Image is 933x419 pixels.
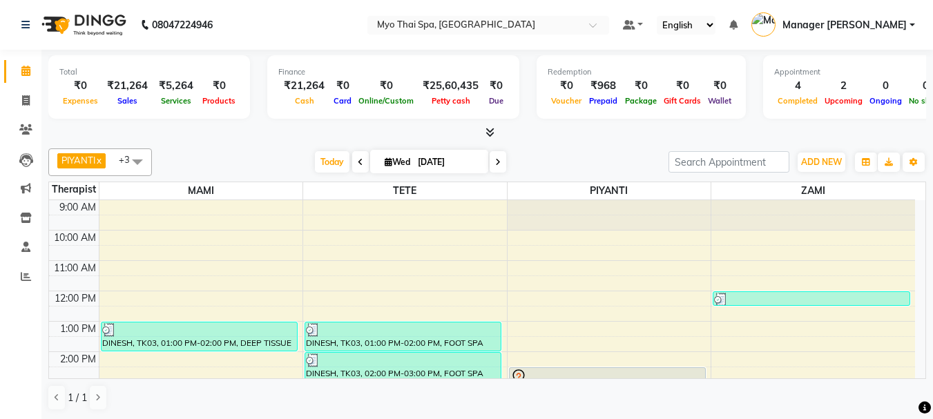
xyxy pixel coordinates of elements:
[57,352,99,367] div: 2:00 PM
[278,66,508,78] div: Finance
[428,96,474,106] span: Petty cash
[484,78,508,94] div: ₹0
[68,391,87,405] span: 1 / 1
[99,182,303,199] span: MAMI
[774,78,821,94] div: 4
[585,78,622,94] div: ₹968
[660,96,704,106] span: Gift Cards
[774,96,821,106] span: Completed
[660,78,704,94] div: ₹0
[704,96,735,106] span: Wallet
[622,78,660,94] div: ₹0
[866,78,905,94] div: 0
[199,78,239,94] div: ₹0
[751,12,776,37] img: Manager Yesha
[355,78,417,94] div: ₹0
[303,182,507,199] span: TETE
[866,96,905,106] span: Ongoing
[330,78,355,94] div: ₹0
[711,182,915,199] span: ZAMI
[61,155,95,166] span: PIYANTI
[102,78,153,94] div: ₹21,264
[821,96,866,106] span: Upcoming
[355,96,417,106] span: Online/Custom
[417,78,484,94] div: ₹25,60,435
[485,96,507,106] span: Due
[798,153,845,172] button: ADD NEW
[35,6,130,44] img: logo
[381,157,414,167] span: Wed
[622,96,660,106] span: Package
[330,96,355,106] span: Card
[510,368,705,396] div: HEMA 5464, TK04, 02:30 PM-03:30 PM, DEEP TISSUE (60Min)
[548,66,735,78] div: Redemption
[51,231,99,245] div: 10:00 AM
[414,152,483,173] input: 2025-09-03
[278,78,330,94] div: ₹21,264
[199,96,239,106] span: Products
[114,96,141,106] span: Sales
[95,155,102,166] a: x
[57,200,99,215] div: 9:00 AM
[713,292,910,305] div: HEMA 5464, TK02, 12:00 PM-12:30 PM, FOOTSPA (30Min)
[52,291,99,306] div: 12:00 PM
[119,154,140,165] span: +3
[59,78,102,94] div: ₹0
[157,96,195,106] span: Services
[704,78,735,94] div: ₹0
[305,353,501,381] div: DINESH, TK03, 02:00 PM-03:00 PM, FOOT SPA Head/Back & Shoulder (60Min)
[49,182,99,197] div: Therapist
[153,78,199,94] div: ₹5,264
[102,322,297,351] div: DINESH, TK03, 01:00 PM-02:00 PM, DEEP TISSUE (60Min)
[315,151,349,173] span: Today
[782,18,907,32] span: Manager [PERSON_NAME]
[586,96,621,106] span: Prepaid
[548,96,585,106] span: Voucher
[59,96,102,106] span: Expenses
[821,78,866,94] div: 2
[305,322,501,351] div: DINESH, TK03, 01:00 PM-02:00 PM, FOOT SPA Head/Back & Shoulder (60Min)
[59,66,239,78] div: Total
[291,96,318,106] span: Cash
[152,6,213,44] b: 08047224946
[508,182,711,199] span: PIYANTI
[51,261,99,275] div: 11:00 AM
[669,151,789,173] input: Search Appointment
[548,78,585,94] div: ₹0
[801,157,842,167] span: ADD NEW
[57,322,99,336] div: 1:00 PM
